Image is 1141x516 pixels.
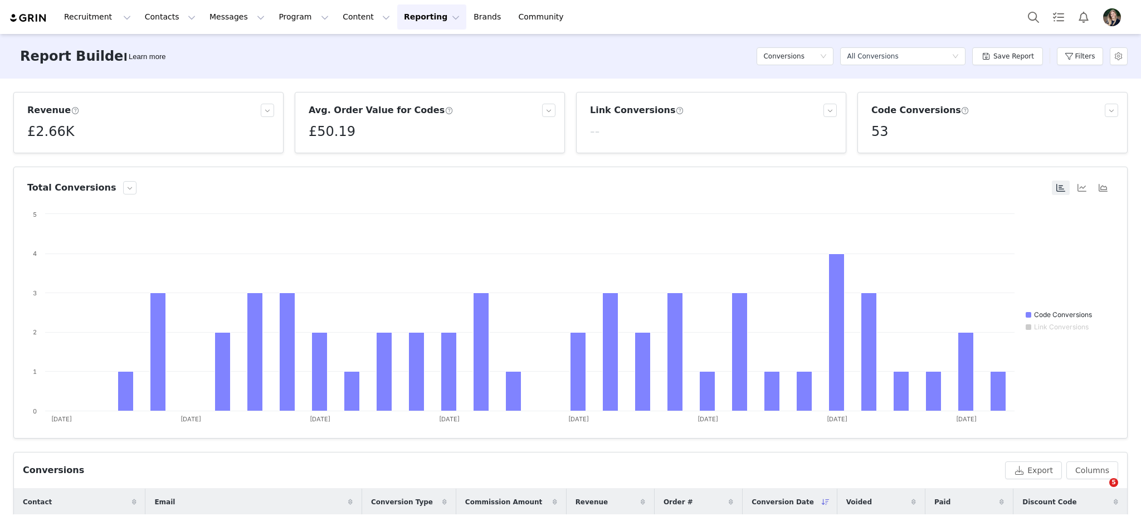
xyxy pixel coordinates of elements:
[272,4,335,30] button: Program
[27,121,74,142] h5: £2.66K
[1103,8,1121,26] img: 8267397b-b1d9-494c-9903-82b3ae1be546.jpeg
[590,104,684,117] h3: Link Conversions
[1066,461,1118,479] button: Columns
[1096,8,1132,26] button: Profile
[1021,4,1046,30] button: Search
[752,497,814,507] span: Conversion Date
[33,368,37,376] text: 1
[1057,47,1103,65] button: Filters
[576,497,608,507] span: Revenue
[1109,478,1118,487] span: 5
[33,250,37,257] text: 4
[203,4,271,30] button: Messages
[154,497,175,507] span: Email
[763,48,804,65] h5: Conversions
[1034,310,1092,319] text: Code Conversions
[309,121,355,142] h5: £50.19
[956,415,977,423] text: [DATE]
[664,497,693,507] span: Order #
[23,464,84,477] div: Conversions
[871,104,969,117] h3: Code Conversions
[827,415,847,423] text: [DATE]
[1022,497,1076,507] span: Discount Code
[1086,478,1113,505] iframe: Intercom live chat
[336,4,397,30] button: Content
[309,104,453,117] h3: Avg. Order Value for Codes
[972,47,1043,65] button: Save Report
[23,497,52,507] span: Contact
[847,48,898,65] div: All Conversions
[820,53,827,61] i: icon: down
[181,415,201,423] text: [DATE]
[371,497,433,507] span: Conversion Type
[51,415,72,423] text: [DATE]
[27,181,116,194] h3: Total Conversions
[33,328,37,336] text: 2
[397,4,466,30] button: Reporting
[698,415,718,423] text: [DATE]
[310,415,330,423] text: [DATE]
[439,415,460,423] text: [DATE]
[467,4,511,30] a: Brands
[846,497,872,507] span: Voided
[33,211,37,218] text: 5
[138,4,202,30] button: Contacts
[568,415,589,423] text: [DATE]
[9,13,48,23] img: grin logo
[33,407,37,415] text: 0
[934,497,950,507] span: Paid
[871,121,889,142] h5: 53
[57,4,138,30] button: Recruitment
[33,289,37,297] text: 3
[1005,461,1062,479] button: Export
[1071,4,1096,30] button: Notifications
[27,104,79,117] h3: Revenue
[126,51,168,62] div: Tooltip anchor
[1034,323,1089,331] text: Link Conversions
[590,121,599,142] h5: --
[465,497,542,507] span: Commission Amount
[1046,4,1071,30] a: Tasks
[20,46,130,66] h3: Report Builder
[512,4,576,30] a: Community
[952,53,959,61] i: icon: down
